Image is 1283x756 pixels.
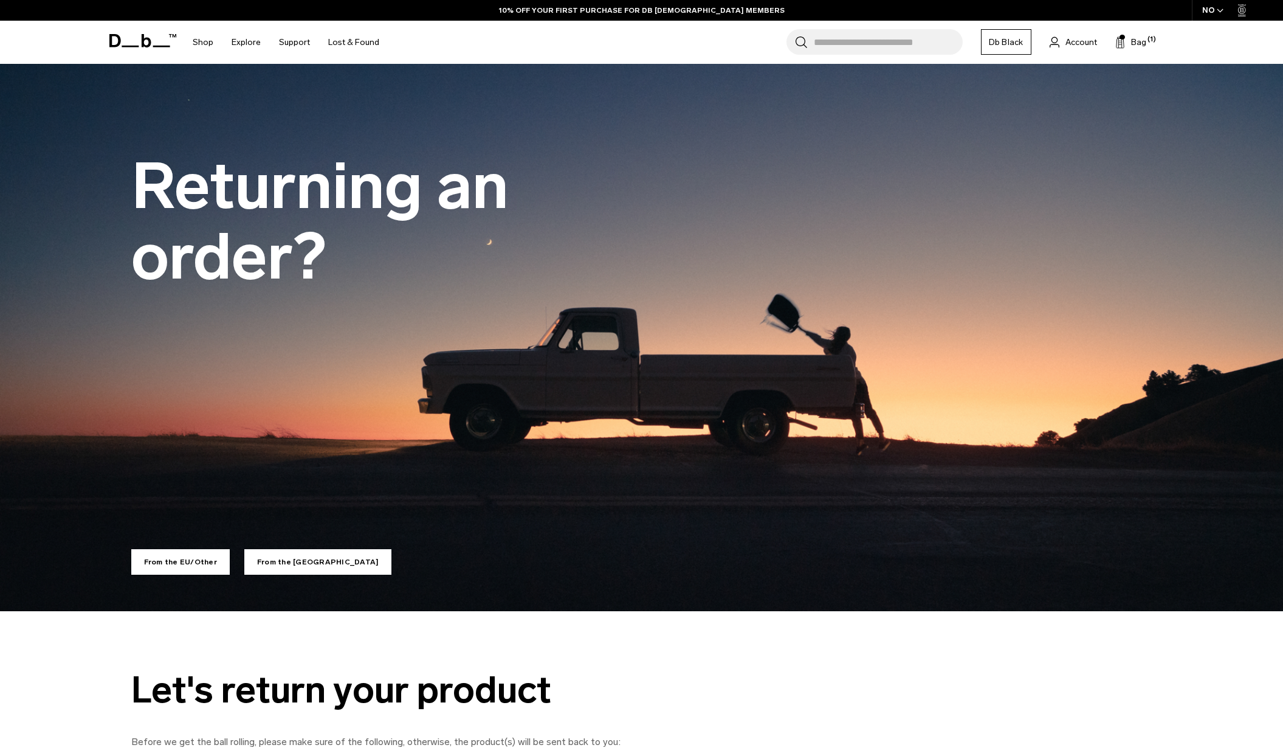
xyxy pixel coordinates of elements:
a: Lost & Found [328,21,379,64]
nav: Main Navigation [184,21,388,64]
a: Db Black [981,29,1031,55]
a: Support [279,21,310,64]
button: Bag (1) [1115,35,1146,49]
h1: Returning an order? [131,151,678,292]
a: 10% OFF YOUR FIRST PURCHASE FOR DB [DEMOGRAPHIC_DATA] MEMBERS [499,5,785,16]
a: Account [1050,35,1097,49]
a: From the [GEOGRAPHIC_DATA] [244,549,392,575]
span: (1) [1147,35,1156,45]
a: Explore [232,21,261,64]
a: From the EU/Other [131,549,230,575]
span: Bag [1131,36,1146,49]
div: Let's return your product [131,670,678,710]
span: Account [1065,36,1097,49]
a: Shop [193,21,213,64]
